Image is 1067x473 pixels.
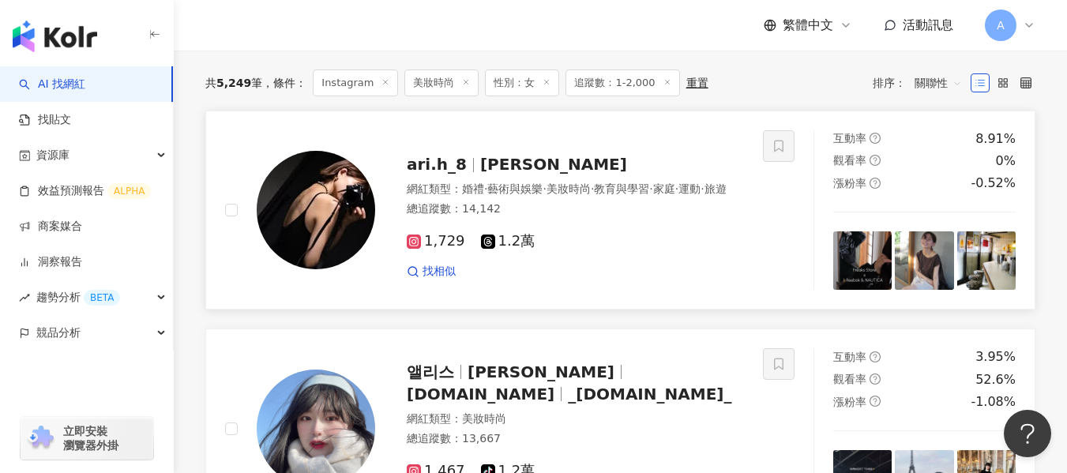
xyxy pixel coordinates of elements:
[462,182,484,195] span: 婚禮
[833,132,866,145] span: 互動率
[205,111,1035,310] a: KOL Avatarari.h_8[PERSON_NAME]網紅類型：婚禮·藝術與娛樂·美妝時尚·教育與學習·家庭·運動·旅遊總追蹤數：14,1421,7291.2萬找相似互動率question...
[407,362,454,381] span: 앨리스
[833,351,866,363] span: 互動率
[19,112,71,128] a: 找貼文
[19,183,151,199] a: 效益預測報告ALPHA
[487,182,543,195] span: 藝術與娛樂
[594,182,649,195] span: 教育與學習
[462,412,506,425] span: 美妝時尚
[701,182,704,195] span: ·
[423,264,456,280] span: 找相似
[565,69,679,96] span: 追蹤數：1-2,000
[996,152,1016,170] div: 0%
[262,77,306,89] span: 條件 ：
[915,70,962,96] span: 關聯性
[975,348,1016,366] div: 3.95%
[783,17,833,34] span: 繁體中文
[678,182,701,195] span: 運動
[19,254,82,270] a: 洞察報告
[591,182,594,195] span: ·
[21,417,153,460] a: chrome extension立即安裝 瀏覽器外掛
[971,175,1016,192] div: -0.52%
[407,431,744,447] div: 總追蹤數 ： 13,667
[873,70,971,96] div: 排序：
[870,396,881,407] span: question-circle
[704,182,727,195] span: 旅遊
[407,182,744,197] div: 網紅類型 ：
[870,178,881,189] span: question-circle
[895,231,953,290] img: post-image
[903,17,953,32] span: 活動訊息
[653,182,675,195] span: 家庭
[675,182,678,195] span: ·
[25,426,56,451] img: chrome extension
[84,290,120,306] div: BETA
[833,177,866,190] span: 漲粉率
[407,264,456,280] a: 找相似
[407,233,465,250] span: 1,729
[468,362,614,381] span: [PERSON_NAME]
[870,351,881,362] span: question-circle
[36,280,120,315] span: 趨勢分析
[870,133,881,144] span: question-circle
[870,155,881,166] span: question-circle
[833,154,866,167] span: 觀看率
[485,69,559,96] span: 性別：女
[686,77,708,89] div: 重置
[407,155,467,174] span: ari.h_8
[1004,410,1051,457] iframe: Help Scout Beacon - Open
[568,385,731,404] span: _[DOMAIN_NAME]_
[313,69,398,96] span: Instagram
[971,393,1016,411] div: -1.08%
[481,233,535,250] span: 1.2萬
[957,231,1016,290] img: post-image
[13,21,97,52] img: logo
[870,374,881,385] span: question-circle
[216,77,251,89] span: 5,249
[997,17,1005,34] span: A
[975,371,1016,389] div: 52.6%
[404,69,479,96] span: 美妝時尚
[833,396,866,408] span: 漲粉率
[257,151,375,269] img: KOL Avatar
[63,424,118,452] span: 立即安裝 瀏覽器外掛
[19,219,82,235] a: 商案媒合
[36,315,81,351] span: 競品分析
[484,182,487,195] span: ·
[480,155,627,174] span: [PERSON_NAME]
[975,130,1016,148] div: 8.91%
[543,182,546,195] span: ·
[833,231,892,290] img: post-image
[407,411,744,427] div: 網紅類型 ：
[833,373,866,385] span: 觀看率
[205,77,262,89] div: 共 筆
[36,137,70,173] span: 資源庫
[407,201,744,217] div: 總追蹤數 ： 14,142
[407,385,554,404] span: [DOMAIN_NAME]
[547,182,591,195] span: 美妝時尚
[649,182,652,195] span: ·
[19,292,30,303] span: rise
[19,77,85,92] a: searchAI 找網紅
